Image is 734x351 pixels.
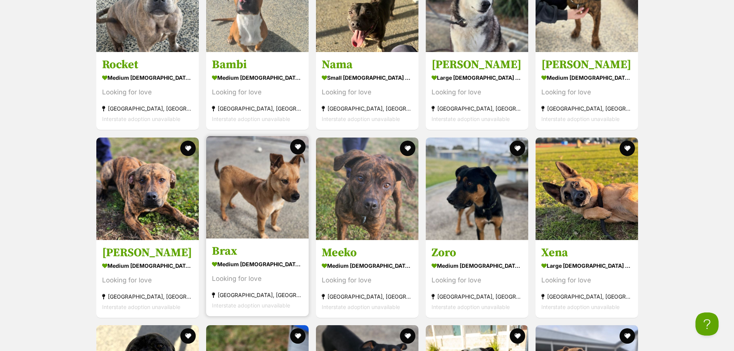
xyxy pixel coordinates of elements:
[400,328,415,344] button: favourite
[432,291,522,302] div: [GEOGRAPHIC_DATA], [GEOGRAPHIC_DATA]
[96,138,199,240] img: Sasha
[426,138,528,240] img: Zoro
[102,87,193,98] div: Looking for love
[96,52,199,130] a: Rocket medium [DEMOGRAPHIC_DATA] Dog Looking for love [GEOGRAPHIC_DATA], [GEOGRAPHIC_DATA] Inters...
[541,275,632,286] div: Looking for love
[212,72,303,84] div: medium [DEMOGRAPHIC_DATA] Dog
[212,290,303,300] div: [GEOGRAPHIC_DATA], [GEOGRAPHIC_DATA]
[102,72,193,84] div: medium [DEMOGRAPHIC_DATA] Dog
[322,260,413,271] div: medium [DEMOGRAPHIC_DATA] Dog
[541,304,620,310] span: Interstate adoption unavailable
[432,260,522,271] div: medium [DEMOGRAPHIC_DATA] Dog
[510,328,525,344] button: favourite
[102,260,193,271] div: medium [DEMOGRAPHIC_DATA] Dog
[102,104,193,114] div: [GEOGRAPHIC_DATA], [GEOGRAPHIC_DATA]
[322,104,413,114] div: [GEOGRAPHIC_DATA], [GEOGRAPHIC_DATA]
[102,291,193,302] div: [GEOGRAPHIC_DATA], [GEOGRAPHIC_DATA]
[541,58,632,72] h3: [PERSON_NAME]
[206,52,309,130] a: Bambi medium [DEMOGRAPHIC_DATA] Dog Looking for love [GEOGRAPHIC_DATA], [GEOGRAPHIC_DATA] Interst...
[432,87,522,98] div: Looking for love
[510,141,525,156] button: favourite
[322,275,413,286] div: Looking for love
[620,141,635,156] button: favourite
[322,116,400,123] span: Interstate adoption unavailable
[541,245,632,260] h3: Xena
[206,136,309,238] img: Brax
[432,58,522,72] h3: [PERSON_NAME]
[536,52,638,130] a: [PERSON_NAME] medium [DEMOGRAPHIC_DATA] Dog Looking for love [GEOGRAPHIC_DATA], [GEOGRAPHIC_DATA]...
[322,304,400,310] span: Interstate adoption unavailable
[212,87,303,98] div: Looking for love
[212,104,303,114] div: [GEOGRAPHIC_DATA], [GEOGRAPHIC_DATA]
[316,138,418,240] img: Meeko
[322,291,413,302] div: [GEOGRAPHIC_DATA], [GEOGRAPHIC_DATA]
[102,304,180,310] span: Interstate adoption unavailable
[541,116,620,123] span: Interstate adoption unavailable
[400,141,415,156] button: favourite
[432,116,510,123] span: Interstate adoption unavailable
[180,328,196,344] button: favourite
[541,72,632,84] div: medium [DEMOGRAPHIC_DATA] Dog
[695,312,719,336] iframe: Help Scout Beacon - Open
[96,240,199,318] a: [PERSON_NAME] medium [DEMOGRAPHIC_DATA] Dog Looking for love [GEOGRAPHIC_DATA], [GEOGRAPHIC_DATA]...
[432,245,522,260] h3: Zoro
[212,244,303,259] h3: Brax
[432,72,522,84] div: large [DEMOGRAPHIC_DATA] Dog
[322,58,413,72] h3: Nama
[212,58,303,72] h3: Bambi
[322,245,413,260] h3: Meeko
[322,87,413,98] div: Looking for love
[206,238,309,316] a: Brax medium [DEMOGRAPHIC_DATA] Dog Looking for love [GEOGRAPHIC_DATA], [GEOGRAPHIC_DATA] Intersta...
[102,116,180,123] span: Interstate adoption unavailable
[322,72,413,84] div: small [DEMOGRAPHIC_DATA] Dog
[212,274,303,284] div: Looking for love
[541,291,632,302] div: [GEOGRAPHIC_DATA], [GEOGRAPHIC_DATA]
[432,104,522,114] div: [GEOGRAPHIC_DATA], [GEOGRAPHIC_DATA]
[290,139,306,155] button: favourite
[180,141,196,156] button: favourite
[541,87,632,98] div: Looking for love
[102,275,193,286] div: Looking for love
[212,259,303,270] div: medium [DEMOGRAPHIC_DATA] Dog
[102,245,193,260] h3: [PERSON_NAME]
[212,116,290,123] span: Interstate adoption unavailable
[212,302,290,309] span: Interstate adoption unavailable
[620,328,635,344] button: favourite
[536,138,638,240] img: Xena
[536,240,638,318] a: Xena large [DEMOGRAPHIC_DATA] Dog Looking for love [GEOGRAPHIC_DATA], [GEOGRAPHIC_DATA] Interstat...
[432,275,522,286] div: Looking for love
[426,52,528,130] a: [PERSON_NAME] large [DEMOGRAPHIC_DATA] Dog Looking for love [GEOGRAPHIC_DATA], [GEOGRAPHIC_DATA] ...
[316,240,418,318] a: Meeko medium [DEMOGRAPHIC_DATA] Dog Looking for love [GEOGRAPHIC_DATA], [GEOGRAPHIC_DATA] Interst...
[432,304,510,310] span: Interstate adoption unavailable
[541,104,632,114] div: [GEOGRAPHIC_DATA], [GEOGRAPHIC_DATA]
[541,260,632,271] div: large [DEMOGRAPHIC_DATA] Dog
[426,240,528,318] a: Zoro medium [DEMOGRAPHIC_DATA] Dog Looking for love [GEOGRAPHIC_DATA], [GEOGRAPHIC_DATA] Intersta...
[316,52,418,130] a: Nama small [DEMOGRAPHIC_DATA] Dog Looking for love [GEOGRAPHIC_DATA], [GEOGRAPHIC_DATA] Interstat...
[290,328,306,344] button: favourite
[102,58,193,72] h3: Rocket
